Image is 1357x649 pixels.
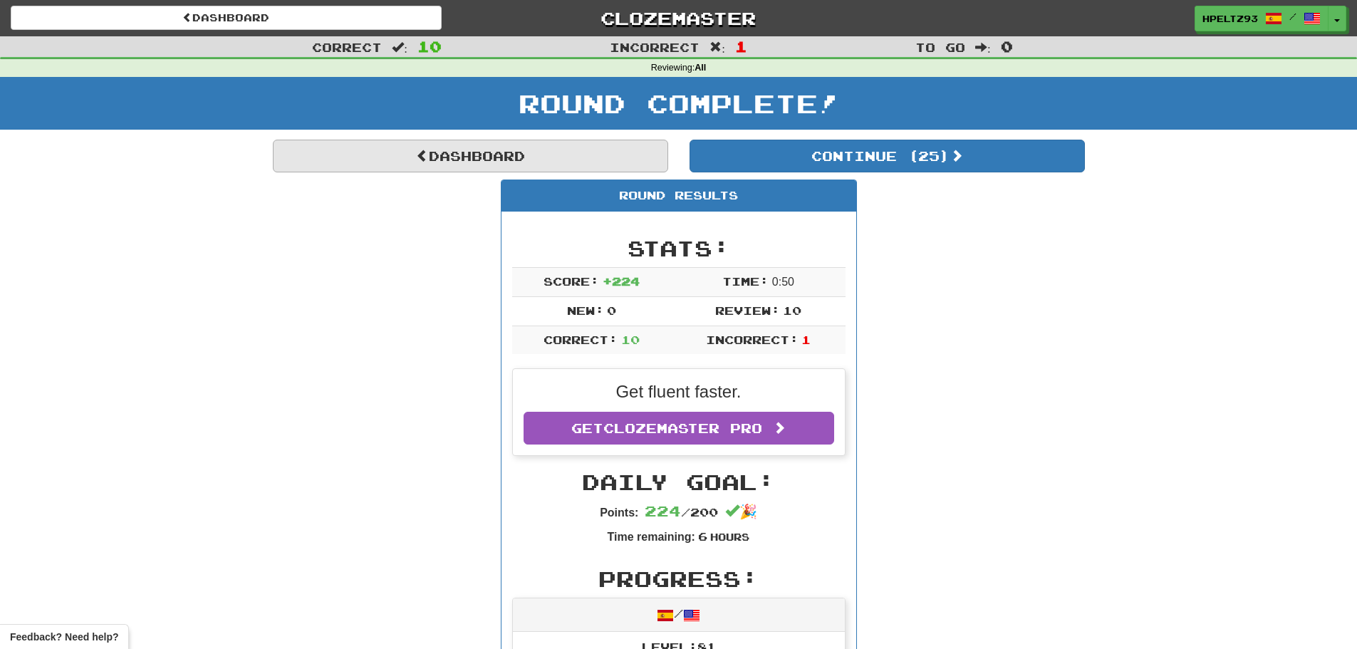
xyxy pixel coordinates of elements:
[600,507,638,519] strong: Points:
[603,274,640,288] span: + 224
[621,333,640,346] span: 10
[610,40,700,54] span: Incorrect
[801,333,811,346] span: 1
[915,40,965,54] span: To go
[392,41,407,53] span: :
[608,531,695,543] strong: Time remaining:
[273,140,668,172] a: Dashboard
[544,274,599,288] span: Score:
[772,276,794,288] span: 0 : 50
[1289,11,1296,21] span: /
[501,180,856,212] div: Round Results
[1001,38,1013,55] span: 0
[645,502,681,519] span: 224
[715,303,780,317] span: Review:
[783,303,801,317] span: 10
[512,237,846,260] h2: Stats:
[512,470,846,494] h2: Daily Goal:
[567,303,604,317] span: New:
[975,41,991,53] span: :
[524,412,834,445] a: GetClozemaster Pro
[645,505,718,519] span: / 200
[524,380,834,404] p: Get fluent faster.
[10,630,118,644] span: Open feedback widget
[312,40,382,54] span: Correct
[512,567,846,591] h2: Progress:
[11,6,442,30] a: Dashboard
[698,529,707,543] span: 6
[513,598,845,632] div: /
[722,274,769,288] span: Time:
[706,333,799,346] span: Incorrect:
[735,38,747,55] span: 1
[725,504,757,519] span: 🎉
[544,333,618,346] span: Correct:
[603,420,762,436] span: Clozemaster Pro
[5,89,1352,118] h1: Round Complete!
[417,38,442,55] span: 10
[695,63,706,73] strong: All
[607,303,616,317] span: 0
[690,140,1085,172] button: Continue (25)
[1195,6,1329,31] a: HPeltz93 /
[709,41,725,53] span: :
[1202,12,1258,25] span: HPeltz93
[463,6,894,31] a: Clozemaster
[710,531,749,543] small: Hours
